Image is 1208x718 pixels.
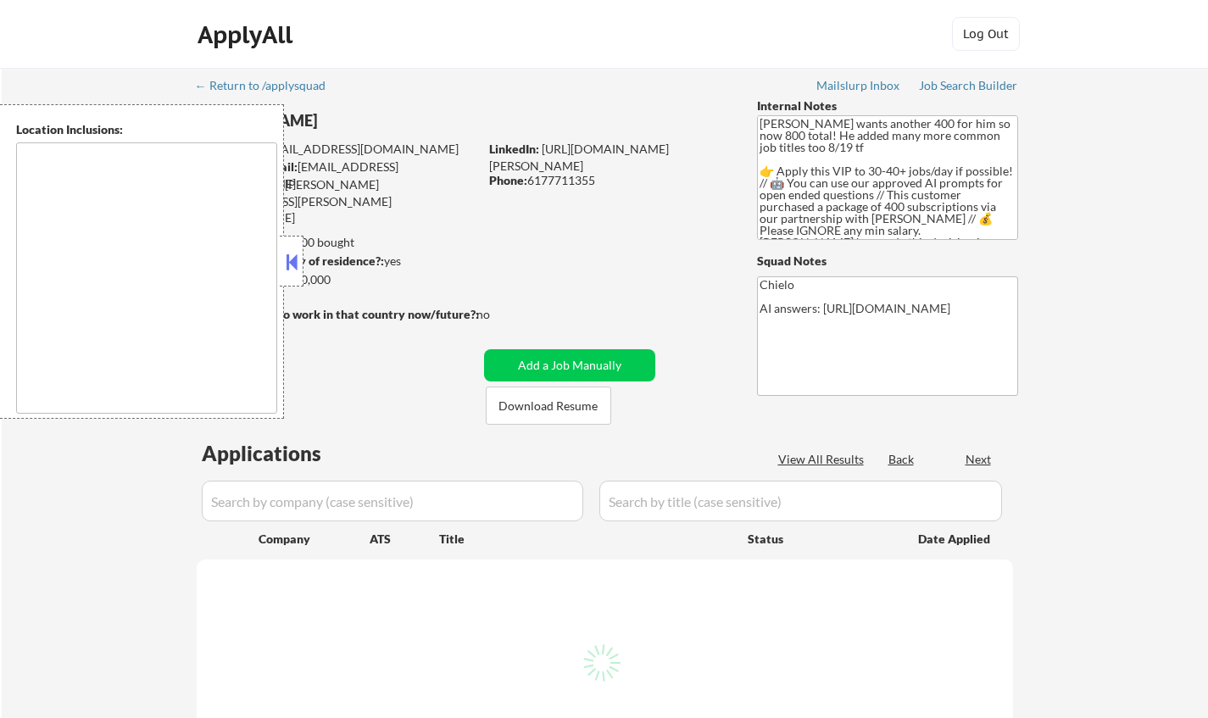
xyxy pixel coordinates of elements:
[599,481,1002,521] input: Search by title (case sensitive)
[202,481,583,521] input: Search by company (case sensitive)
[197,110,545,131] div: [PERSON_NAME]
[489,142,539,156] strong: LinkedIn:
[198,20,298,49] div: ApplyAll
[195,79,342,96] a: ← Return to /applysquad
[888,451,916,468] div: Back
[918,531,993,548] div: Date Applied
[196,253,473,270] div: yes
[489,173,527,187] strong: Phone:
[202,443,370,464] div: Applications
[486,387,611,425] button: Download Resume
[197,307,479,321] strong: Will need Visa to work in that country now/future?:
[952,17,1020,51] button: Log Out
[198,141,478,158] div: [EMAIL_ADDRESS][DOMAIN_NAME]
[816,79,901,96] a: Mailslurp Inbox
[748,523,893,554] div: Status
[198,159,478,192] div: [EMAIL_ADDRESS][DOMAIN_NAME]
[16,121,277,138] div: Location Inclusions:
[439,531,732,548] div: Title
[757,97,1018,114] div: Internal Notes
[919,80,1018,92] div: Job Search Builder
[966,451,993,468] div: Next
[489,172,729,189] div: 6177711355
[484,349,655,381] button: Add a Job Manually
[197,176,478,226] div: [PERSON_NAME][EMAIL_ADDRESS][PERSON_NAME][DOMAIN_NAME]
[196,271,478,288] div: $90,000
[489,142,669,173] a: [URL][DOMAIN_NAME][PERSON_NAME]
[476,306,525,323] div: no
[757,253,1018,270] div: Squad Notes
[778,451,869,468] div: View All Results
[370,531,439,548] div: ATS
[816,80,901,92] div: Mailslurp Inbox
[259,531,370,548] div: Company
[196,234,478,251] div: 472 sent / 800 bought
[195,80,342,92] div: ← Return to /applysquad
